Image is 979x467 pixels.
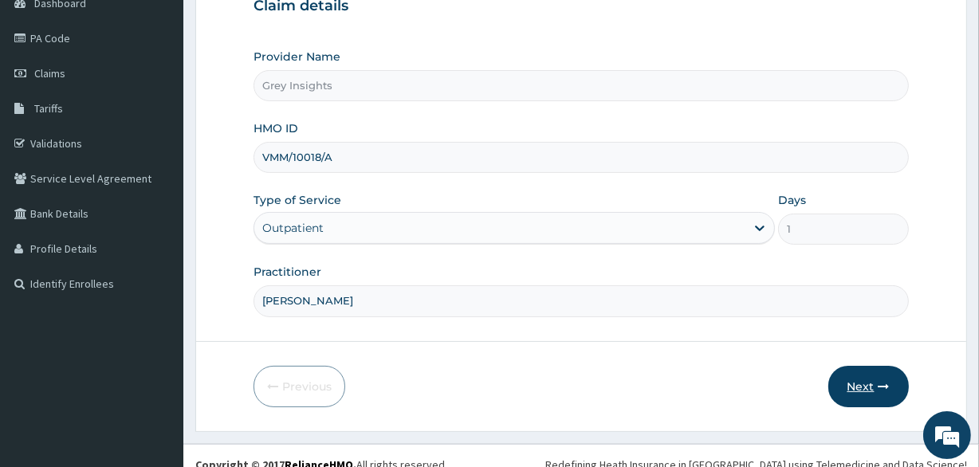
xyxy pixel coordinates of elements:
[34,101,63,116] span: Tariffs
[34,66,65,80] span: Claims
[254,192,341,208] label: Type of Service
[254,142,908,173] input: Enter HMO ID
[254,120,298,136] label: HMO ID
[828,366,909,407] button: Next
[261,8,300,46] div: Minimize live chat window
[254,264,321,280] label: Practitioner
[92,135,220,296] span: We're online!
[8,304,304,359] textarea: Type your message and hit 'Enter'
[778,192,806,208] label: Days
[254,366,345,407] button: Previous
[262,220,324,236] div: Outpatient
[29,80,65,120] img: d_794563401_company_1708531726252_794563401
[83,89,268,110] div: Chat with us now
[254,285,908,316] input: Enter Name
[254,49,340,65] label: Provider Name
